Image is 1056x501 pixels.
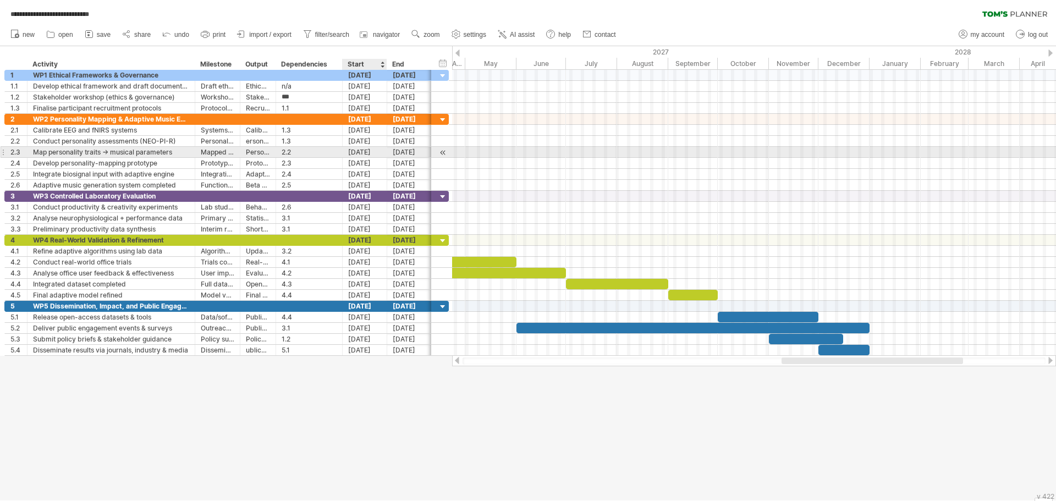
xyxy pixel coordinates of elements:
[33,92,189,102] div: Stakeholder workshop (ethics & governance)
[246,279,270,289] div: Open-access repository
[387,224,432,234] div: [DATE]
[10,312,27,322] div: 5.1
[245,59,269,70] div: Output
[343,158,387,168] div: [DATE]
[201,246,234,256] div: Algorithm v2 released
[10,136,27,146] div: 2.2
[33,345,189,355] div: Disseminate results via journals, industry & media
[818,58,870,69] div: December 2027
[201,158,234,168] div: Prototype ready
[213,31,226,38] span: print
[343,147,387,157] div: [DATE]
[10,323,27,333] div: 5.2
[465,58,516,69] div: May 2027
[387,191,432,201] div: [DATE]
[387,180,432,190] div: [DATE]
[201,125,234,135] div: Systems validated
[387,279,432,289] div: [DATE]
[246,323,270,333] div: Public engagement report
[424,31,439,38] span: zoom
[33,268,189,278] div: Analyse office user feedback & effectiveness
[82,27,114,42] a: save
[10,158,27,168] div: 2.4
[201,345,234,355] div: Dissemination complete
[373,31,400,38] span: navigator
[201,202,234,212] div: Lab study completed
[33,224,189,234] div: Preliminary productivity data synthesis
[300,27,353,42] a: filter/search
[246,202,270,212] div: Behavioural dataset
[343,136,387,146] div: [DATE]
[246,125,270,135] div: Calibration report
[464,31,486,38] span: settings
[33,114,189,124] div: WP2 Personality Mapping & Adaptive Music Engine
[387,81,432,91] div: [DATE]
[282,323,337,333] div: 3.1
[387,301,432,311] div: [DATE]
[33,169,189,179] div: Integrate biosignal input with adaptive engine
[282,125,337,135] div: 1.3
[10,334,27,344] div: 5.3
[387,323,432,333] div: [DATE]
[387,268,432,278] div: [DATE]
[387,103,432,113] div: [DATE]
[348,59,381,70] div: Start
[201,334,234,344] div: Policy submission
[201,180,234,190] div: Functional engine validated
[33,235,189,245] div: WP4 Real-World Validation & Refinement
[282,279,337,289] div: 4.3
[595,31,616,38] span: contact
[343,213,387,223] div: [DATE]
[343,103,387,113] div: [DATE]
[10,202,27,212] div: 3.1
[1028,31,1048,38] span: log out
[33,202,189,212] div: Conduct productivity & creativity experiments
[201,81,234,91] div: Draft ethical protocols completed
[33,136,189,146] div: Conduct personality assessments (NEO-PI-R)
[971,31,1004,38] span: my account
[33,70,189,80] div: WP1 Ethical Frameworks & Governance
[10,246,27,256] div: 4.1
[343,202,387,212] div: [DATE]
[33,301,189,311] div: WP5 Dissemination, Impact, and Public Engagement
[566,58,617,69] div: July 2027
[10,213,27,223] div: 3.2
[43,27,76,42] a: open
[956,27,1008,42] a: my account
[282,345,337,355] div: 5.1
[387,92,432,102] div: [DATE]
[174,31,189,38] span: undo
[201,224,234,234] div: Interim results published
[387,70,432,80] div: [DATE]
[201,103,234,113] div: Protocols signed off
[282,224,337,234] div: 3.1
[201,136,234,146] div: Personality dataset collected
[246,169,270,179] div: Adaptive engine v1
[10,235,27,245] div: 4
[33,191,189,201] div: WP3 Controlled Laboratory Evaluation
[119,27,154,42] a: share
[282,180,337,190] div: 2.5
[668,58,718,69] div: September 2027
[134,31,151,38] span: share
[33,158,189,168] div: Develop personality-mapping prototype
[449,27,490,42] a: settings
[387,290,432,300] div: [DATE]
[870,58,921,69] div: January 2028
[718,58,769,69] div: October 2027
[10,147,27,157] div: 2.3
[343,290,387,300] div: [DATE]
[10,279,27,289] div: 4.4
[201,257,234,267] div: Trials completed
[282,202,337,212] div: 2.6
[234,27,295,42] a: import / export
[343,92,387,102] div: [DATE]
[10,290,27,300] div: 4.5
[32,59,189,70] div: Activity
[343,345,387,355] div: [DATE]
[343,268,387,278] div: [DATE]
[343,169,387,179] div: [DATE]
[201,279,234,289] div: Full dataset compiled
[387,257,432,267] div: [DATE]
[201,169,234,179] div: Integration completed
